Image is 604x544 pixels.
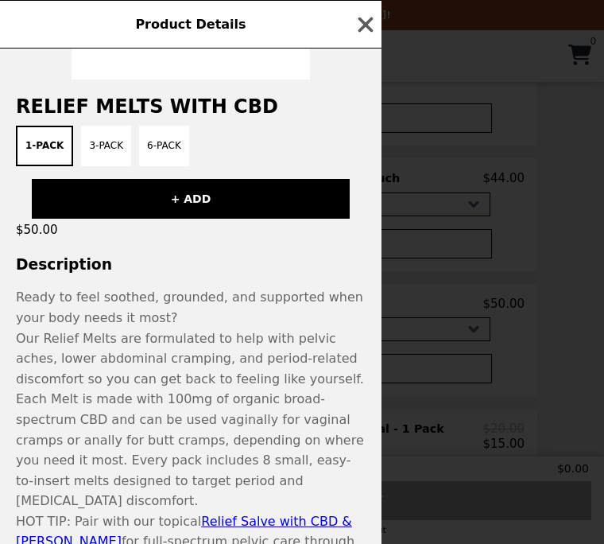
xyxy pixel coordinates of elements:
[135,17,246,32] span: Product Details
[16,287,366,328] p: Ready to feel soothed, grounded, and supported when your body needs it most?
[16,328,366,390] p: Our Relief Melts are formulated to help with pelvic aches, lower abdominal cramping, and period-r...
[16,126,73,166] button: 1-Pack
[139,126,189,166] button: 6-Pack
[81,126,131,166] button: 3-Pack
[16,389,366,511] p: Each Melt is made with 100mg of organic broad-spectrum CBD and can be used vaginally for vaginal ...
[32,179,350,219] button: + ADD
